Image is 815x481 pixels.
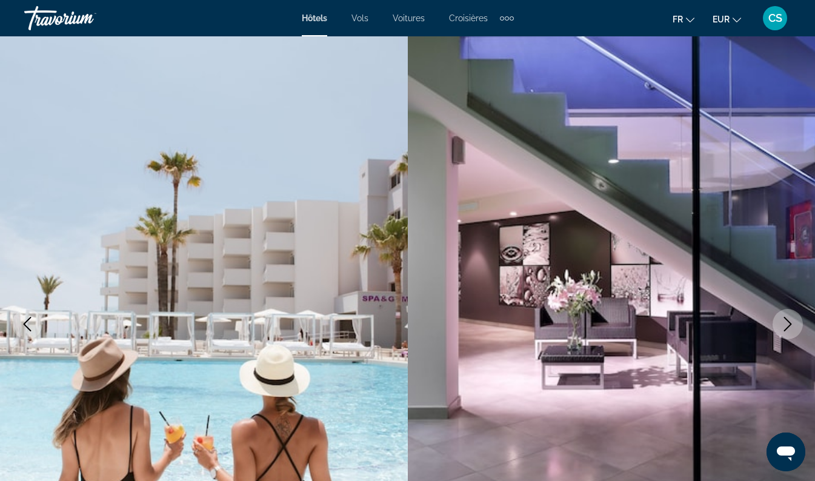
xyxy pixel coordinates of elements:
[302,13,327,23] a: Hôtels
[767,433,805,471] iframe: Button to launch messaging window
[393,13,425,23] a: Voitures
[759,5,791,31] button: User Menu
[12,309,42,339] button: Previous image
[713,15,730,24] span: EUR
[713,10,741,28] button: Change currency
[673,15,683,24] span: fr
[768,12,782,24] span: CS
[449,13,488,23] a: Croisières
[500,8,514,28] button: Extra navigation items
[351,13,368,23] a: Vols
[673,10,694,28] button: Change language
[773,309,803,339] button: Next image
[24,2,145,34] a: Travorium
